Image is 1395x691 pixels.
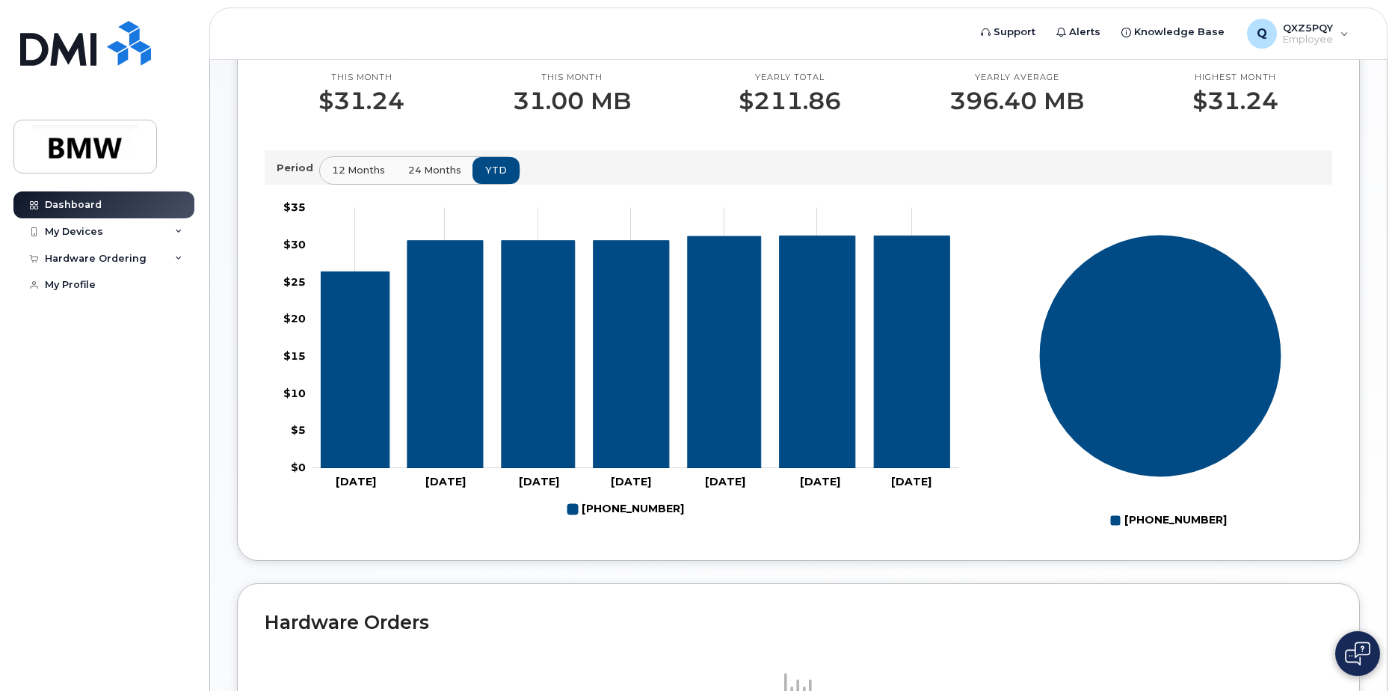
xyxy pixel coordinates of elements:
[425,475,466,488] tspan: [DATE]
[283,200,306,214] tspan: $35
[283,237,306,251] tspan: $30
[519,475,559,488] tspan: [DATE]
[291,461,306,474] tspan: $0
[513,72,631,84] p: This month
[1257,25,1267,43] span: Q
[318,72,404,84] p: This month
[318,87,404,114] p: $31.24
[1039,234,1282,532] g: Chart
[1192,87,1278,114] p: $31.24
[994,25,1035,40] span: Support
[513,87,631,114] p: 31.00 MB
[970,17,1046,47] a: Support
[265,611,1332,633] h2: Hardware Orders
[283,274,306,288] tspan: $25
[1237,19,1359,49] div: QXZ5PQY
[336,475,376,488] tspan: [DATE]
[891,475,931,488] tspan: [DATE]
[611,475,651,488] tspan: [DATE]
[283,349,306,363] tspan: $15
[332,163,385,177] span: 12 months
[1192,72,1278,84] p: Highest month
[800,475,840,488] tspan: [DATE]
[283,386,306,399] tspan: $10
[949,72,1084,84] p: Yearly average
[739,87,841,114] p: $211.86
[705,475,745,488] tspan: [DATE]
[1283,34,1333,46] span: Employee
[949,87,1084,114] p: 396.40 MB
[1111,17,1235,47] a: Knowledge Base
[283,312,306,325] tspan: $20
[567,497,684,522] g: 864-696-6474
[408,163,461,177] span: 24 months
[1039,234,1282,477] g: Series
[1046,17,1111,47] a: Alerts
[1345,642,1370,666] img: Open chat
[1110,508,1227,533] g: Legend
[1134,25,1225,40] span: Knowledge Base
[739,72,841,84] p: Yearly total
[567,497,684,522] g: Legend
[1069,25,1100,40] span: Alerts
[321,236,949,468] g: 864-696-6474
[283,200,959,522] g: Chart
[277,161,319,175] p: Period
[291,423,306,437] tspan: $5
[1283,22,1333,34] span: QXZ5PQY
